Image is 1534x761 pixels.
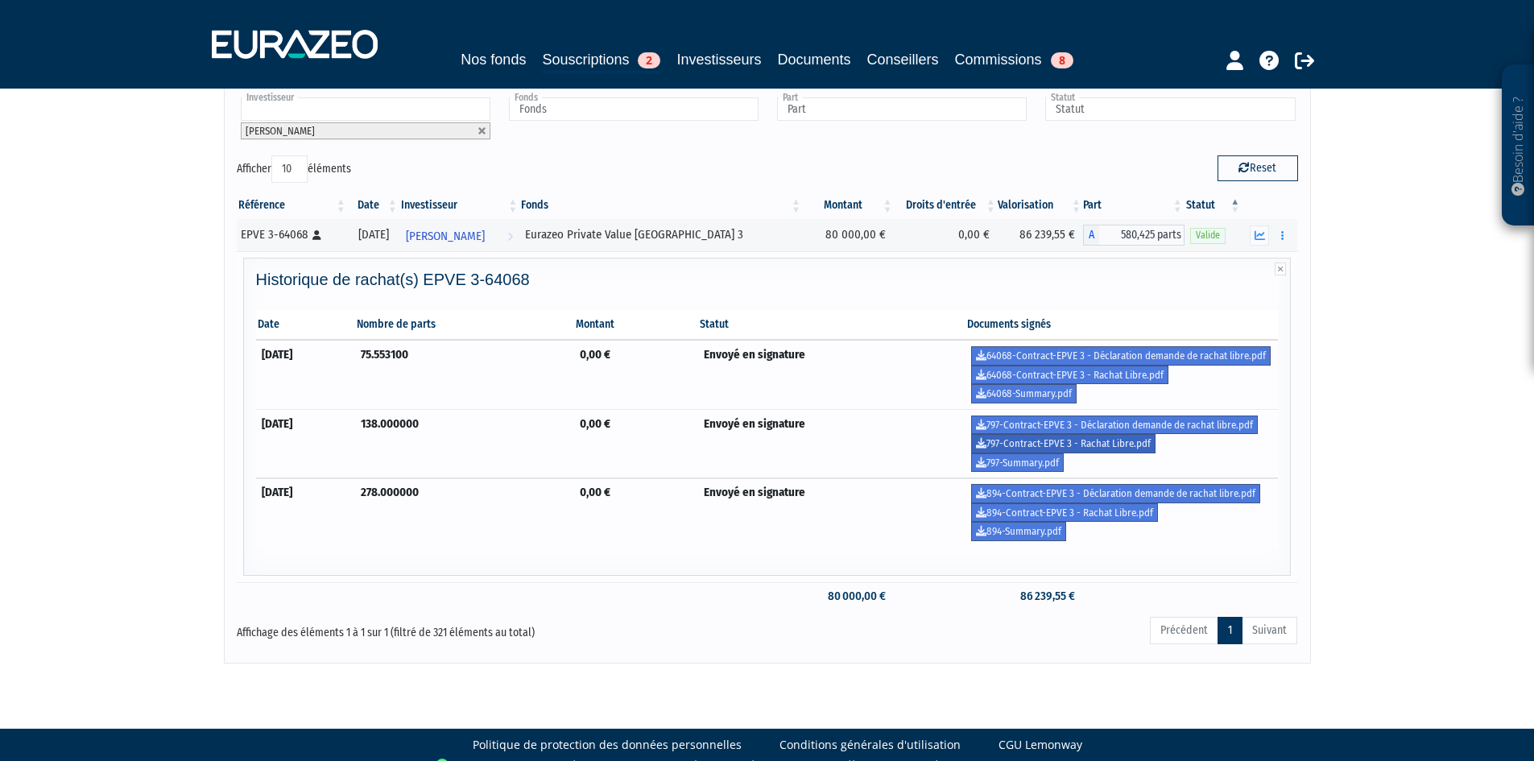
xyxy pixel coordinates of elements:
td: 75.553100 [355,340,574,409]
th: Documents signés [965,310,1279,340]
a: 64068-Contract-EPVE 3 - Rachat Libre.pdf [971,366,1168,385]
a: 797-Contract-EPVE 3 - Déclaration demande de rachat libre.pdf [971,416,1258,435]
div: EPVE 3-64068 [241,226,342,243]
th: Montant [574,310,698,340]
th: Date [256,310,355,340]
a: Nos fonds [461,48,526,71]
a: 64068-Contract-EPVE 3 - Déclaration demande de rachat libre.pdf [971,346,1271,366]
td: 86 239,55 € [998,582,1083,610]
th: Statut : activer pour trier la colonne par ordre d&eacute;croissant [1185,192,1242,219]
span: 2 [638,52,660,68]
td: 0,00 € [574,340,698,409]
a: Conseillers [867,48,939,71]
h4: Historique de rachat(s) EPVE 3-64068 [256,271,1279,288]
th: Part: activer pour trier la colonne par ordre croissant [1083,192,1185,219]
a: Documents [778,48,851,71]
th: Référence : activer pour trier la colonne par ordre croissant [237,192,348,219]
td: 80 000,00 € [803,582,895,610]
td: 80 000,00 € [803,219,895,251]
th: Droits d'entrée: activer pour trier la colonne par ordre croissant [894,192,997,219]
span: Valide [1190,228,1226,243]
label: Afficher éléments [237,155,351,183]
a: 1 [1218,617,1242,644]
td: 0,00 € [574,478,698,547]
a: 894-Contract-EPVE 3 - Déclaration demande de rachat libre.pdf [971,484,1260,503]
a: Souscriptions2 [542,48,660,73]
p: Besoin d'aide ? [1509,73,1528,218]
a: 797-Summary.pdf [971,453,1064,473]
th: Investisseur: activer pour trier la colonne par ordre croissant [399,192,519,219]
td: Envoyé en signature [698,340,965,409]
div: [DATE] [354,226,394,243]
td: 86 239,55 € [998,219,1083,251]
a: 894-Contract-EPVE 3 - Rachat Libre.pdf [971,503,1158,523]
span: 580,425 parts [1099,225,1185,246]
select: Afficheréléments [271,155,308,183]
th: Nombre de parts [355,310,574,340]
div: A - Eurazeo Private Value Europe 3 [1083,225,1185,246]
button: Reset [1218,155,1298,181]
th: Montant: activer pour trier la colonne par ordre croissant [803,192,895,219]
span: [PERSON_NAME] [246,125,315,137]
a: [PERSON_NAME] [399,219,519,251]
a: Commissions8 [955,48,1073,71]
td: 0,00 € [894,219,997,251]
th: Statut [698,310,965,340]
td: [DATE] [256,340,355,409]
td: [DATE] [256,478,355,547]
td: [DATE] [256,409,355,478]
img: 1732889491-logotype_eurazeo_blanc_rvb.png [212,30,378,59]
td: 138.000000 [355,409,574,478]
i: [Français] Personne physique [312,230,321,240]
td: 0,00 € [574,409,698,478]
td: Envoyé en signature [698,478,965,547]
a: CGU Lemonway [999,737,1082,753]
span: 8 [1051,52,1073,68]
span: A [1083,225,1099,246]
a: 894-Summary.pdf [971,522,1066,541]
span: [PERSON_NAME] [406,221,485,251]
i: Voir l'investisseur [507,221,513,251]
th: Fonds: activer pour trier la colonne par ordre croissant [519,192,803,219]
th: Date: activer pour trier la colonne par ordre croissant [348,192,399,219]
td: Envoyé en signature [698,409,965,478]
a: 797-Contract-EPVE 3 - Rachat Libre.pdf [971,434,1156,453]
td: 278.000000 [355,478,574,547]
a: Politique de protection des données personnelles [473,737,742,753]
a: 64068-Summary.pdf [971,384,1077,403]
div: Eurazeo Private Value [GEOGRAPHIC_DATA] 3 [525,226,797,243]
th: Valorisation: activer pour trier la colonne par ordre croissant [998,192,1083,219]
a: Investisseurs [676,48,761,71]
div: Affichage des éléments 1 à 1 sur 1 (filtré de 321 éléments au total) [237,615,665,641]
a: Conditions générales d'utilisation [779,737,961,753]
